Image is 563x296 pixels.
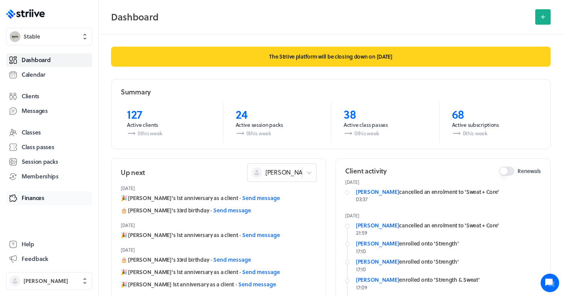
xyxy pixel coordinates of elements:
[6,237,92,251] a: Help
[517,167,541,175] span: Renewals
[242,194,280,202] button: Send message
[239,268,241,276] span: ·
[22,255,48,263] span: Feedback
[6,68,92,82] a: Calendar
[356,188,541,196] div: cancelled an enrolment to 'Sweat + Core'
[356,239,399,247] a: [PERSON_NAME]
[121,168,145,177] h2: Up next
[238,281,276,288] button: Send message
[121,231,317,239] div: 🎉 [PERSON_NAME]'s 1st anniversary as a client
[356,266,541,273] p: 17:10
[439,103,548,143] a: 68Active subscriptions0this week
[211,256,212,264] span: ·
[242,231,280,239] button: Send message
[111,9,531,25] h2: Dashboard
[223,103,331,143] a: 24Active session packs0this week
[236,281,237,288] span: ·
[24,277,68,285] span: [PERSON_NAME]
[127,107,211,121] p: 127
[356,240,541,247] div: enrolled onto 'Strength'
[12,90,142,105] button: New conversation
[356,222,541,229] div: cancelled an enrolment to 'Sweat + Core'
[22,194,44,202] span: Finances
[213,207,251,214] button: Send message
[111,47,551,67] p: The Striive platform will be closing down on [DATE]
[121,244,317,256] header: [DATE]
[6,252,92,266] button: Feedback
[127,121,211,129] p: Active clients
[356,276,541,284] div: enrolled onto 'Strength & Sweat'
[452,129,535,138] p: 0 this week
[6,155,92,169] a: Session packs
[239,231,241,239] span: ·
[356,229,541,237] p: 21:59
[331,103,439,143] a: 38Active class passes0this week
[356,258,541,266] div: enrolled onto 'Strength'
[22,92,39,100] span: Clients
[236,121,319,129] p: Active session packs
[6,104,92,118] a: Messages
[6,28,92,45] button: StableStable
[22,240,34,248] span: Help
[22,128,41,136] span: Classes
[6,272,92,290] button: [PERSON_NAME]
[356,276,399,284] a: [PERSON_NAME]
[121,219,317,231] header: [DATE]
[121,182,317,194] header: [DATE]
[121,268,317,276] div: 🎉 [PERSON_NAME]'s 1st anniversary as a client
[6,53,92,67] a: Dashboard
[344,107,427,121] p: 38
[22,133,138,148] input: Search articles
[22,158,58,166] span: Session packs
[345,179,541,185] p: [DATE]
[115,103,223,143] a: 127Active clients0this week
[10,120,144,129] p: Find an answer quickly
[12,37,143,50] h1: Hi [PERSON_NAME]
[6,89,92,103] a: Clients
[10,31,20,42] img: Stable
[356,247,541,255] p: 17:10
[22,143,54,151] span: Class passes
[121,207,317,214] div: 🎂 [PERSON_NAME]'s 33rd birthday
[50,94,93,101] span: New conversation
[541,274,559,292] iframe: gist-messenger-bubble-iframe
[345,212,541,219] p: [DATE]
[24,33,40,40] span: Stable
[6,140,92,154] a: Class passes
[452,107,535,121] p: 68
[22,56,51,64] span: Dashboard
[121,256,317,264] div: 🎂 [PERSON_NAME]'s 33rd birthday
[356,195,541,203] p: 03:37
[356,284,541,291] p: 17:09
[239,194,241,202] span: ·
[236,107,319,121] p: 24
[344,129,427,138] p: 0 this week
[22,172,59,180] span: Memberships
[356,221,399,229] a: [PERSON_NAME]
[499,166,514,176] button: Renewals
[121,194,317,202] div: 🎉 [PERSON_NAME]'s 1st anniversary as a client
[211,207,212,214] span: ·
[6,191,92,205] a: Finances
[12,51,143,76] h2: We're here to help. Ask us anything!
[6,126,92,140] a: Classes
[452,121,535,129] p: Active subscriptions
[22,107,48,115] span: Messages
[6,170,92,183] a: Memberships
[213,256,251,264] button: Send message
[356,188,399,196] a: [PERSON_NAME]
[236,129,319,138] p: 0 this week
[121,87,151,97] h2: Summary
[344,121,427,129] p: Active class passes
[265,168,313,177] span: [PERSON_NAME]
[22,71,46,79] span: Calendar
[345,166,387,176] h2: Client activity
[356,257,399,266] a: [PERSON_NAME]
[127,129,211,138] p: 0 this week
[242,268,280,276] button: Send message
[121,281,317,288] div: 🎉 [PERSON_NAME] 1st anniversary as a client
